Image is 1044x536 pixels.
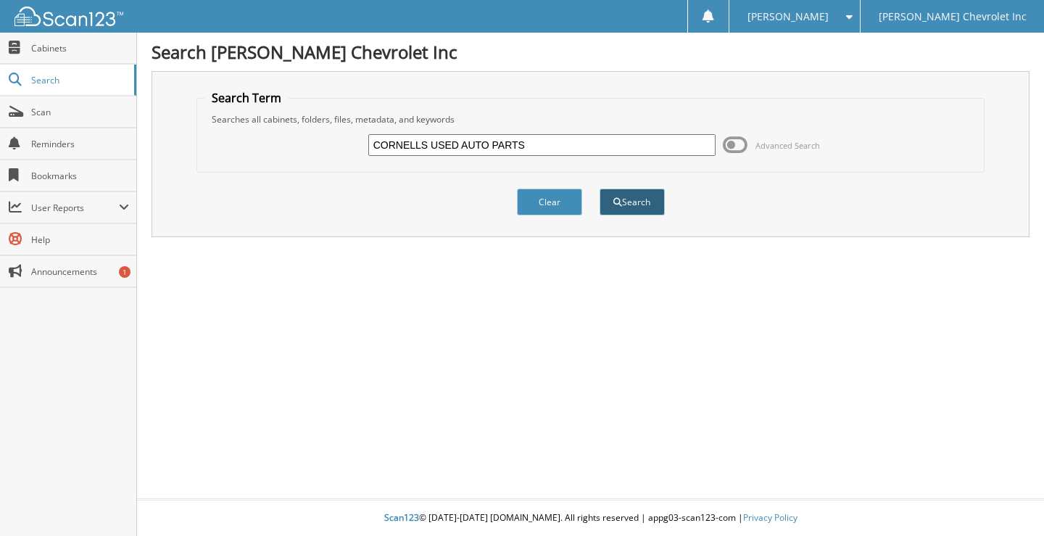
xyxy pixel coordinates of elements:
span: Advanced Search [755,140,820,151]
span: Cabinets [31,42,129,54]
span: User Reports [31,202,119,214]
button: Clear [517,189,582,215]
div: Searches all cabinets, folders, files, metadata, and keywords [204,113,977,125]
span: Reminders [31,138,129,150]
div: © [DATE]-[DATE] [DOMAIN_NAME]. All rights reserved | appg03-scan123-com | [137,500,1044,536]
img: scan123-logo-white.svg [14,7,123,26]
span: Help [31,234,129,246]
span: Announcements [31,265,129,278]
span: Scan123 [384,511,419,524]
iframe: Chat Widget [971,466,1044,536]
span: Scan [31,106,129,118]
span: [PERSON_NAME] [747,12,829,21]
h1: Search [PERSON_NAME] Chevrolet Inc [152,40,1029,64]
legend: Search Term [204,90,289,106]
span: Search [31,74,127,86]
button: Search [600,189,665,215]
span: Bookmarks [31,170,129,182]
div: 1 [119,266,130,278]
a: Privacy Policy [743,511,797,524]
span: [PERSON_NAME] Chevrolet Inc [879,12,1027,21]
